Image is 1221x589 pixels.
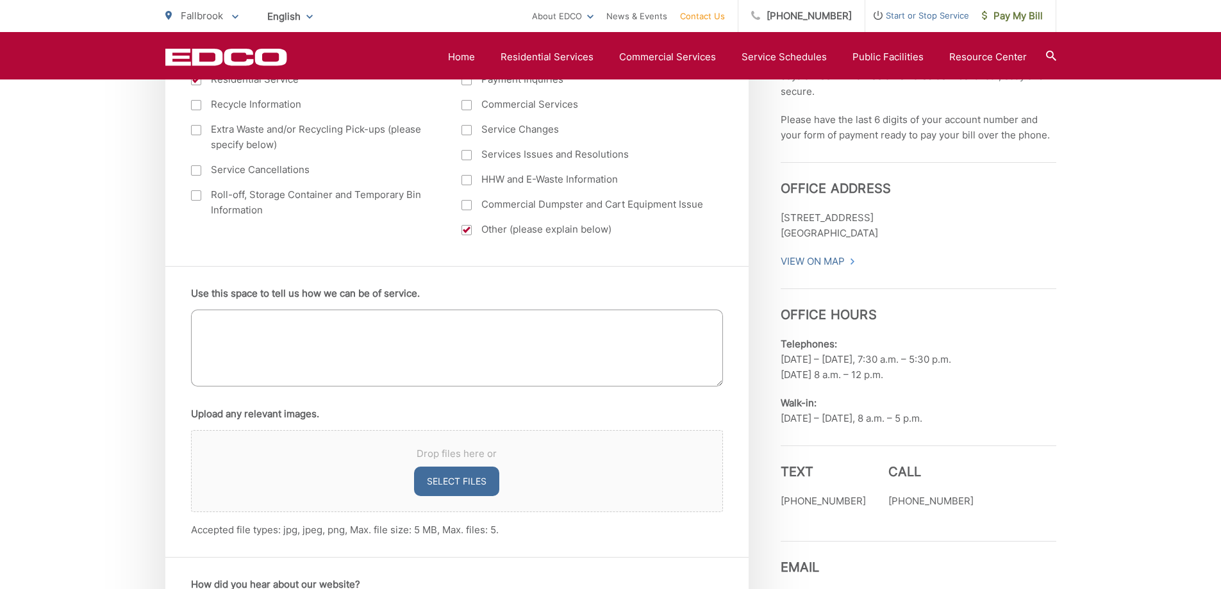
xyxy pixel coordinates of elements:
label: Upload any relevant images. [191,408,319,420]
span: Accepted file types: jpg, jpeg, png, Max. file size: 5 MB, Max. files: 5. [191,524,499,536]
label: Use this space to tell us how we can be of service. [191,288,420,299]
p: [PHONE_NUMBER] [781,494,866,509]
p: [DATE] – [DATE], 8 a.m. – 5 p.m. [781,395,1056,426]
span: English [258,5,322,28]
h3: Office Hours [781,288,1056,322]
label: Extra Waste and/or Recycling Pick-ups (please specify below) [191,122,436,153]
label: HHW and E-Waste Information [461,172,707,187]
a: Home [448,49,475,65]
span: Fallbrook [181,10,223,22]
h3: Email [781,541,1056,575]
p: [DATE] – [DATE], 7:30 a.m. – 5:30 p.m. [DATE] 8 a.m. – 12 p.m. [781,336,1056,383]
label: Residential Service [191,72,436,87]
label: Commercial Services [461,97,707,112]
span: Drop files here or [207,446,707,461]
label: Services Issues and Resolutions [461,147,707,162]
a: Commercial Services [619,49,716,65]
a: Public Facilities [852,49,924,65]
button: select files, upload any relevant images. [414,467,499,496]
a: Service Schedules [742,49,827,65]
a: About EDCO [532,8,594,24]
a: View On Map [781,254,856,269]
a: News & Events [606,8,667,24]
a: EDCD logo. Return to the homepage. [165,48,287,66]
p: [STREET_ADDRESS] [GEOGRAPHIC_DATA] [781,210,1056,241]
label: Recycle Information [191,97,436,112]
span: Pay My Bill [982,8,1043,24]
h3: Office Address [781,162,1056,196]
label: Payment Inquiries [461,72,707,87]
label: Roll-off, Storage Container and Temporary Bin Information [191,187,436,218]
h3: Text [781,464,866,479]
b: Telephones: [781,338,837,350]
label: Other (please explain below) [461,222,707,237]
h3: Call [888,464,974,479]
label: Service Changes [461,122,707,137]
a: Residential Services [501,49,594,65]
b: Walk-in: [781,397,817,409]
p: Please have the last 6 digits of your account number and your form of payment ready to pay your b... [781,112,1056,143]
p: [PHONE_NUMBER] [888,494,974,509]
a: Contact Us [680,8,725,24]
label: Commercial Dumpster and Cart Equipment Issue [461,197,707,212]
a: Resource Center [949,49,1027,65]
label: Service Cancellations [191,162,436,178]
